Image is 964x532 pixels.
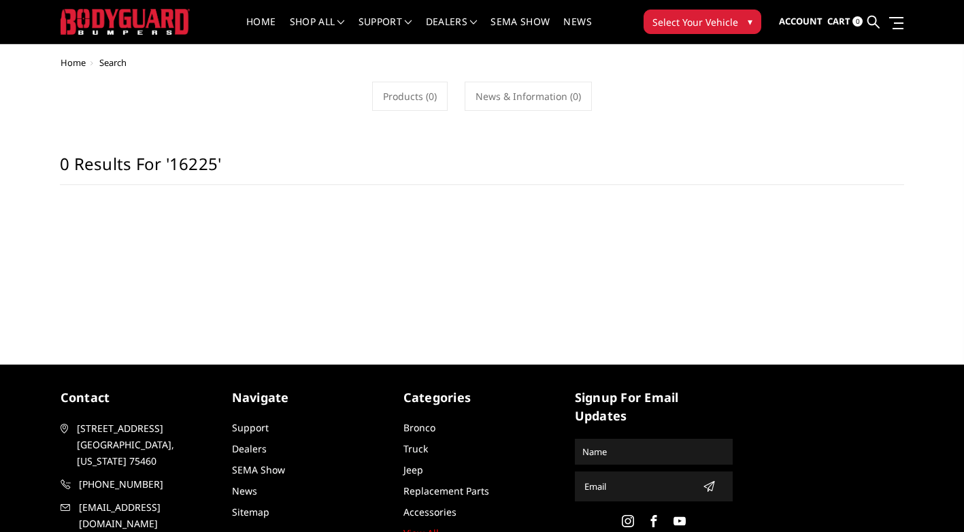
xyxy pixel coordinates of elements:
[61,388,218,407] h5: contact
[575,388,733,425] h5: signup for email updates
[403,505,456,518] a: Accessories
[60,154,904,185] h1: 0 results for '16225'
[426,17,478,44] a: Dealers
[232,484,257,497] a: News
[827,3,863,40] a: Cart 0
[290,17,345,44] a: shop all
[491,17,550,44] a: SEMA Show
[61,476,218,493] a: [PHONE_NUMBER]
[99,56,127,69] span: Search
[403,388,561,407] h5: Categories
[232,421,269,434] a: Support
[403,484,489,497] a: Replacement Parts
[403,421,435,434] a: Bronco
[232,463,285,476] a: SEMA Show
[652,15,738,29] span: Select Your Vehicle
[61,9,190,34] img: BODYGUARD BUMPERS
[61,499,218,532] a: [EMAIL_ADDRESS][DOMAIN_NAME]
[644,10,761,34] button: Select Your Vehicle
[232,505,269,518] a: Sitemap
[403,463,423,476] a: Jeep
[577,441,731,463] input: Name
[852,16,863,27] span: 0
[827,15,850,27] span: Cart
[465,82,592,111] a: News & Information (0)
[372,82,448,111] a: Products (0)
[779,3,822,40] a: Account
[232,388,390,407] h5: Navigate
[79,476,218,493] span: [PHONE_NUMBER]
[403,442,428,455] a: Truck
[232,442,267,455] a: Dealers
[579,476,697,497] input: Email
[779,15,822,27] span: Account
[359,17,412,44] a: Support
[77,420,216,469] span: [STREET_ADDRESS] [GEOGRAPHIC_DATA], [US_STATE] 75460
[563,17,591,44] a: News
[61,56,86,69] a: Home
[748,14,752,29] span: ▾
[79,499,218,532] span: [EMAIL_ADDRESS][DOMAIN_NAME]
[246,17,276,44] a: Home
